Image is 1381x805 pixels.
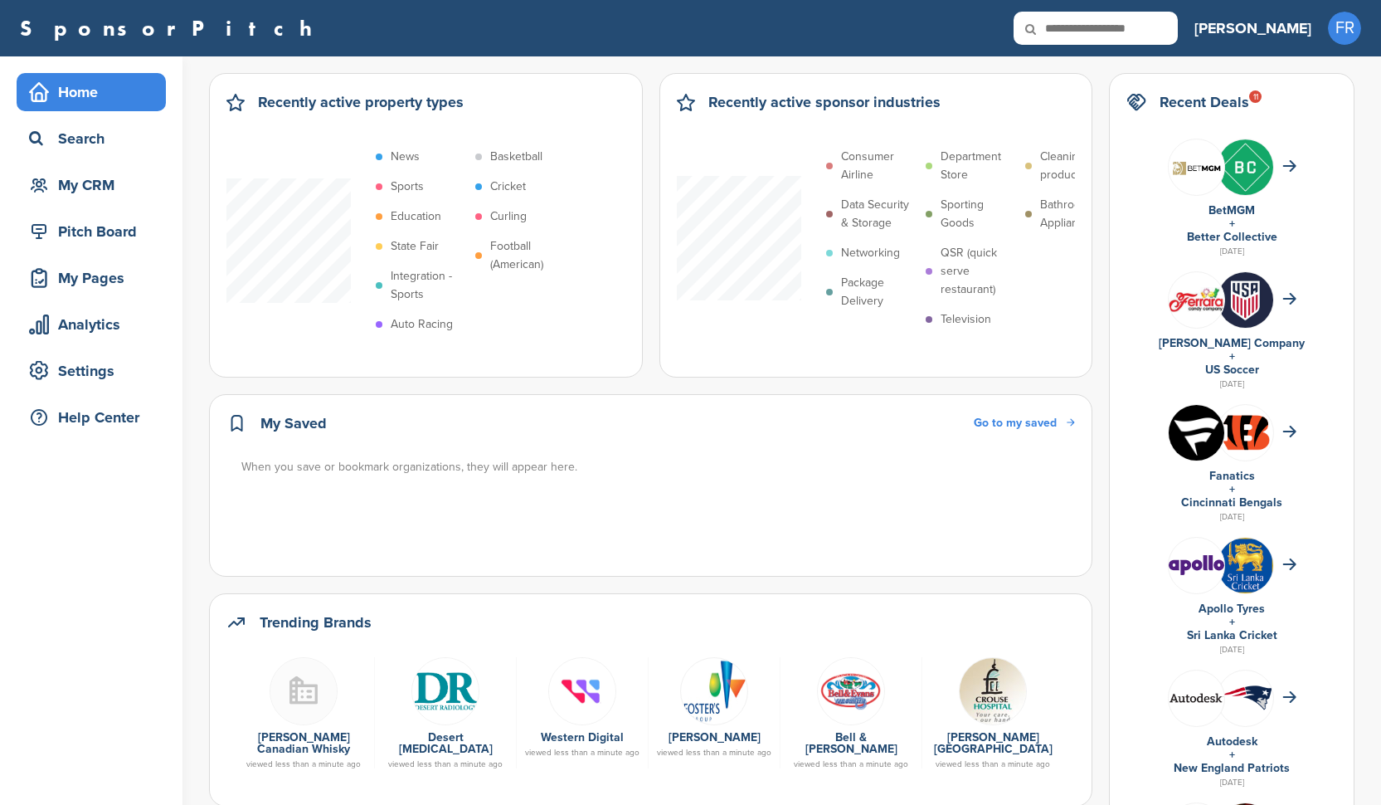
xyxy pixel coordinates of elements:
[1208,203,1255,217] a: BetMGM
[391,237,439,256] p: State Fair
[841,244,900,262] p: Networking
[391,178,424,196] p: Sports
[270,657,338,725] img: Buildingmissing
[1194,10,1311,46] a: [PERSON_NAME]
[17,212,166,251] a: Pitch Board
[1207,734,1257,749] a: Autodesk
[1169,287,1224,313] img: Ferrara candy logo
[1126,244,1337,259] div: [DATE]
[1187,628,1277,642] a: Sri Lanka Cricket
[1218,685,1273,710] img: Data?1415811651
[525,657,639,724] a: Nxc4ezd1 400x400
[657,657,771,724] a: Open uri20141112 50798 1d3ka9p
[25,402,166,432] div: Help Center
[959,657,1027,725] img: Data
[391,207,441,226] p: Education
[669,730,761,744] a: [PERSON_NAME]
[1040,196,1116,232] p: Bathroom Appliances
[391,267,467,304] p: Integration - Sports
[490,237,567,274] p: Football (American)
[657,749,771,757] div: viewed less than a minute ago
[1229,748,1235,762] a: +
[1229,349,1235,363] a: +
[25,263,166,293] div: My Pages
[1174,761,1290,775] a: New England Patriots
[708,90,941,114] h2: Recently active sponsor industries
[1126,510,1337,524] div: [DATE]
[1218,412,1273,452] img: Data?1415808195
[1169,555,1224,575] img: Data
[941,244,1017,299] p: QSR (quick serve restaurant)
[1194,17,1311,40] h3: [PERSON_NAME]
[1229,217,1235,231] a: +
[17,259,166,297] a: My Pages
[1205,363,1259,377] a: US Soccer
[17,120,166,158] a: Search
[383,657,508,724] a: Download (1)
[841,274,917,310] p: Package Delivery
[399,730,493,756] a: Desert [MEDICAL_DATA]
[1169,405,1224,461] img: Okcnagxi 400x400
[1199,602,1265,616] a: Apollo Tyres
[1328,12,1361,45] span: FR
[931,760,1055,768] div: viewed less than a minute ago
[817,657,885,725] img: 148a72e
[974,414,1075,432] a: Go to my saved
[17,305,166,344] a: Analytics
[260,412,327,435] h2: My Saved
[17,352,166,390] a: Settings
[1181,495,1282,510] a: Cincinnati Bengals
[789,760,913,768] div: viewed less than a minute ago
[411,657,479,725] img: Download (1)
[25,356,166,386] div: Settings
[1160,90,1249,114] h2: Recent Deals
[1159,336,1305,350] a: [PERSON_NAME] Company
[17,73,166,111] a: Home
[17,398,166,437] a: Help Center
[25,217,166,246] div: Pitch Board
[241,458,1077,476] div: When you save or bookmark organizations, they will appear here.
[383,760,508,768] div: viewed less than a minute ago
[1218,272,1273,328] img: whvs id 400x400
[490,148,542,166] p: Basketball
[258,90,464,114] h2: Recently active property types
[680,657,748,725] img: Open uri20141112 50798 1d3ka9p
[525,749,639,757] div: viewed less than a minute ago
[1169,153,1224,181] img: Screen shot 2020 11 05 at 10.46.00 am
[1126,377,1337,392] div: [DATE]
[25,124,166,154] div: Search
[941,148,1017,184] p: Department Store
[1229,482,1235,496] a: +
[1187,230,1277,244] a: Better Collective
[1249,90,1262,103] div: 11
[805,730,897,756] a: Bell & [PERSON_NAME]
[1169,693,1224,703] img: Data
[241,657,366,724] a: Buildingmissing
[548,657,616,725] img: Nxc4ezd1 400x400
[391,315,453,334] p: Auto Racing
[941,196,1017,232] p: Sporting Goods
[1229,615,1235,629] a: +
[1218,139,1273,195] img: Inc kuuz 400x400
[1218,538,1273,593] img: Open uri20141112 64162 1b628ae?1415808232
[391,148,420,166] p: News
[974,416,1057,430] span: Go to my saved
[941,310,991,329] p: Television
[490,207,527,226] p: Curling
[257,730,350,756] a: [PERSON_NAME] Canadian Whisky
[241,760,366,768] div: viewed less than a minute ago
[841,196,917,232] p: Data Security & Storage
[20,17,323,39] a: SponsorPitch
[17,166,166,204] a: My CRM
[934,730,1053,756] a: [PERSON_NAME][GEOGRAPHIC_DATA]
[541,730,624,744] a: Western Digital
[490,178,526,196] p: Cricket
[25,310,166,339] div: Analytics
[1126,642,1337,657] div: [DATE]
[1209,469,1255,483] a: Fanatics
[1126,775,1337,790] div: [DATE]
[789,657,913,724] a: 148a72e
[931,657,1055,724] a: Data
[25,77,166,107] div: Home
[25,170,166,200] div: My CRM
